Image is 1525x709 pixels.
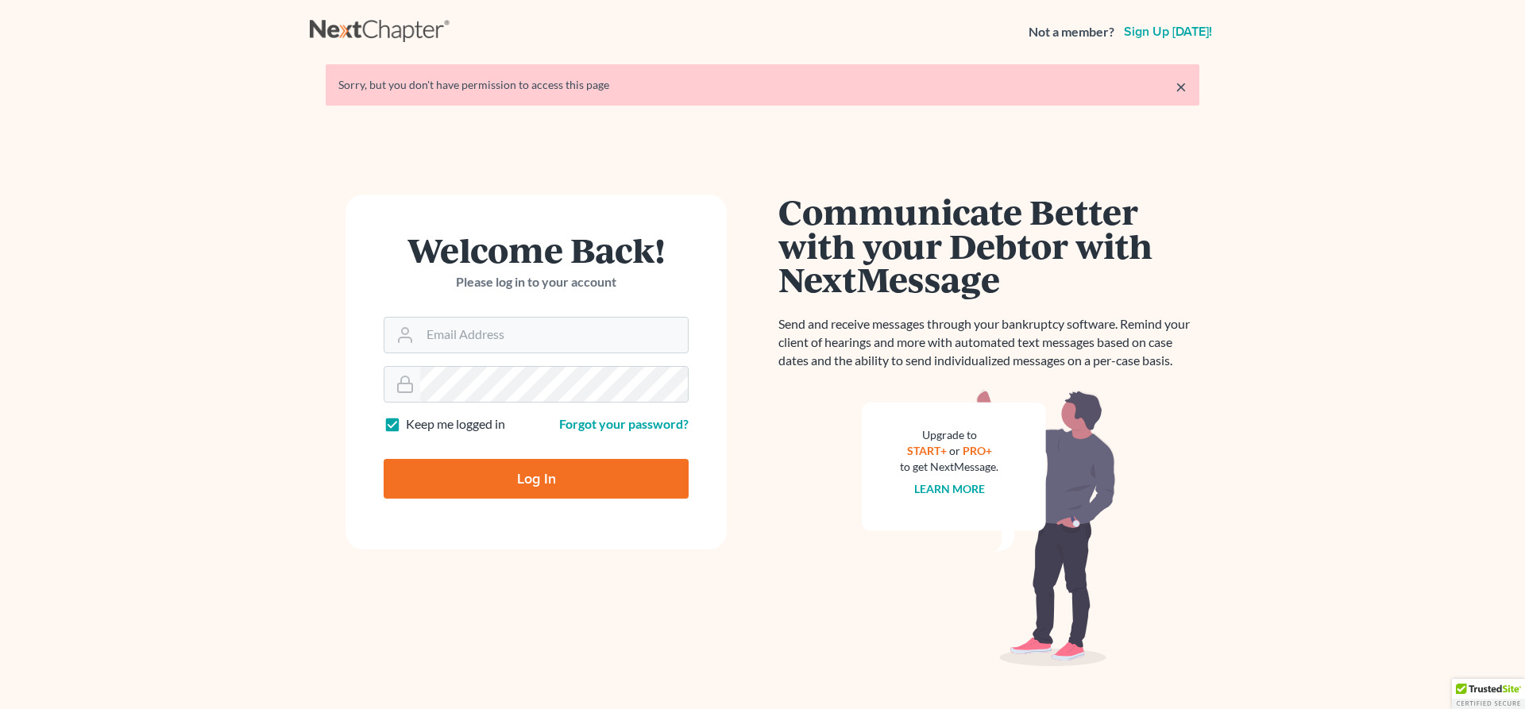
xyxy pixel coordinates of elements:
img: nextmessage_bg-59042aed3d76b12b5cd301f8e5b87938c9018125f34e5fa2b7a6b67550977c72.svg [862,389,1116,667]
a: Learn more [914,482,985,495]
p: Send and receive messages through your bankruptcy software. Remind your client of hearings and mo... [778,315,1199,370]
div: Upgrade to [900,427,998,443]
strong: Not a member? [1029,23,1114,41]
input: Email Address [420,318,688,353]
span: or [949,444,960,457]
a: Sign up [DATE]! [1121,25,1215,38]
div: to get NextMessage. [900,459,998,475]
a: Forgot your password? [559,416,689,431]
div: TrustedSite Certified [1452,679,1525,709]
a: START+ [907,444,947,457]
p: Please log in to your account [384,273,689,291]
a: × [1176,77,1187,96]
label: Keep me logged in [406,415,505,433]
h1: Welcome Back! [384,233,689,267]
input: Log In [384,459,689,499]
div: Sorry, but you don't have permission to access this page [338,77,1187,93]
a: PRO+ [963,444,992,457]
h1: Communicate Better with your Debtor with NextMessage [778,195,1199,296]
